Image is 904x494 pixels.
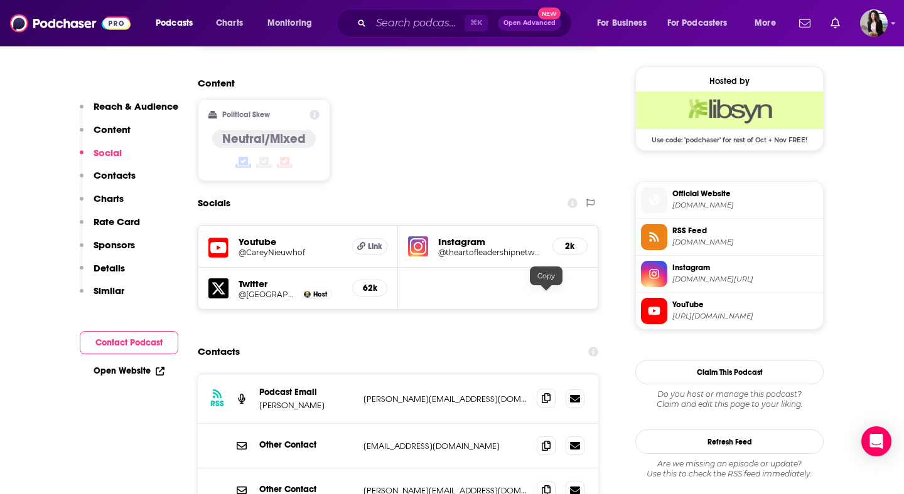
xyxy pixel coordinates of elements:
[363,441,527,451] p: [EMAIL_ADDRESS][DOMAIN_NAME]
[530,266,562,285] div: Copy
[94,239,135,251] p: Sponsors
[156,14,193,32] span: Podcasts
[667,14,728,32] span: For Podcasters
[672,275,818,284] span: instagram.com/theartofleadershipnetwork
[746,13,792,33] button: open menu
[503,20,556,26] span: Open Advanced
[94,124,131,135] p: Content
[239,278,342,290] h5: Twitter
[80,147,122,170] button: Social
[672,312,818,321] span: https://www.youtube.com/@CareyNieuwhof
[588,13,662,33] button: open menu
[80,169,136,192] button: Contacts
[672,299,818,310] span: YouTube
[10,11,131,35] img: Podchaser - Follow, Share and Rate Podcasts
[80,239,135,262] button: Sponsors
[371,13,465,33] input: Search podcasts, credits, & more...
[80,192,124,216] button: Charts
[80,216,140,239] button: Rate Card
[313,290,327,298] span: Host
[860,9,888,37] img: User Profile
[563,241,577,251] h5: 2k
[672,188,818,199] span: Official Website
[636,92,823,143] a: Libsyn Deal: Use code: 'podchaser' for rest of Oct + Nov FREE!
[861,426,891,456] div: Open Intercom Messenger
[216,14,243,32] span: Charts
[80,100,178,124] button: Reach & Audience
[363,394,527,404] p: [PERSON_NAME][EMAIL_ADDRESS][DOMAIN_NAME]
[222,110,270,119] h2: Political Skew
[672,262,818,273] span: Instagram
[826,13,845,34] a: Show notifications dropdown
[348,9,584,38] div: Search podcasts, credits, & more...
[498,16,561,31] button: Open AdvancedNew
[94,285,124,297] p: Similar
[259,439,353,450] p: Other Contact
[641,187,818,213] a: Official Website[DOMAIN_NAME]
[94,147,122,159] p: Social
[438,248,542,257] a: @theartofleadershipnetwork
[94,169,136,181] p: Contacts
[636,76,823,87] div: Hosted by
[198,191,230,215] h2: Socials
[80,331,178,354] button: Contact Podcast
[352,238,387,255] a: Link
[636,92,823,129] img: Libsyn Deal: Use code: 'podchaser' for rest of Oct + Nov FREE!
[368,241,382,251] span: Link
[408,236,428,256] img: iconImage
[259,13,328,33] button: open menu
[860,9,888,37] button: Show profile menu
[94,216,140,228] p: Rate Card
[94,262,125,274] p: Details
[239,236,342,248] h5: Youtube
[239,248,342,257] a: @CareyNieuwhof
[94,365,164,376] a: Open Website
[267,14,312,32] span: Monitoring
[641,261,818,287] a: Instagram[DOMAIN_NAME][URL]
[259,400,353,411] p: [PERSON_NAME]
[198,77,588,89] h2: Content
[438,236,542,248] h5: Instagram
[672,238,818,247] span: careynieuwhof.libsyn.com
[80,124,131,147] button: Content
[755,14,776,32] span: More
[672,225,818,236] span: RSS Feed
[635,389,824,409] div: Claim and edit this page to your liking.
[80,262,125,285] button: Details
[198,340,240,364] h2: Contacts
[538,8,561,19] span: New
[304,291,311,298] img: Carey Nieuwhof
[635,360,824,384] button: Claim This Podcast
[363,283,377,293] h5: 62k
[94,192,124,204] p: Charts
[597,14,647,32] span: For Business
[94,100,178,112] p: Reach & Audience
[641,298,818,324] a: YouTube[URL][DOMAIN_NAME]
[259,387,353,397] p: Podcast Email
[147,13,209,33] button: open menu
[239,290,299,299] a: @[GEOGRAPHIC_DATA]
[641,224,818,250] a: RSS Feed[DOMAIN_NAME]
[635,459,824,479] div: Are we missing an episode or update? Use this to check the RSS feed immediately.
[222,131,306,147] h4: Neutral/Mixed
[80,285,124,308] button: Similar
[465,15,488,31] span: ⌘ K
[208,13,250,33] a: Charts
[794,13,815,34] a: Show notifications dropdown
[635,389,824,399] span: Do you host or manage this podcast?
[210,399,224,409] h3: RSS
[636,129,823,144] span: Use code: 'podchaser' for rest of Oct + Nov FREE!
[672,201,818,210] span: careynieuwhof.libsyn.com
[659,13,746,33] button: open menu
[860,9,888,37] span: Logged in as ElizabethCole
[635,429,824,454] button: Refresh Feed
